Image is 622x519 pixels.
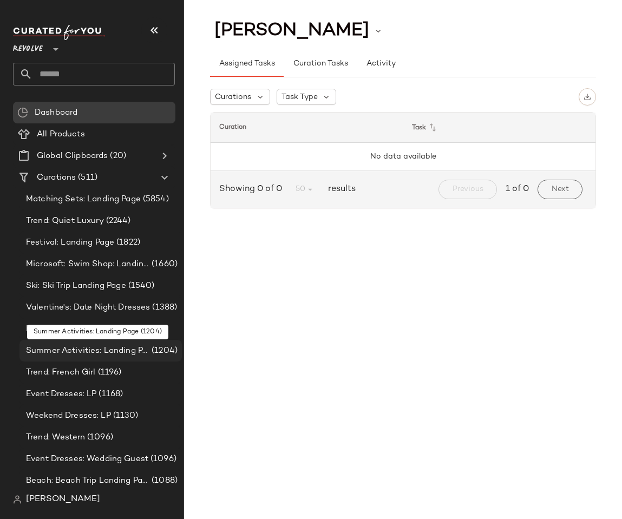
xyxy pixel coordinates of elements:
[108,150,126,162] span: (20)
[292,60,348,68] span: Curation Tasks
[148,453,176,465] span: (1096)
[324,183,356,196] span: results
[85,431,113,444] span: (1096)
[96,388,123,400] span: (1168)
[26,431,85,444] span: Trend: Western
[538,180,582,199] button: Next
[37,128,85,141] span: All Products
[37,172,76,184] span: Curations
[86,323,112,336] span: (1256)
[26,366,96,379] span: Trend: French Girl
[17,107,28,118] img: svg%3e
[26,410,111,422] span: Weekend Dresses: LP
[26,323,86,336] span: Best Sellers LP
[281,91,318,103] span: Task Type
[26,345,149,357] span: Summer Activities: Landing Page
[26,453,148,465] span: Event Dresses: Wedding Guest
[111,410,139,422] span: (1130)
[584,93,591,101] img: svg%3e
[13,37,43,56] span: Revolve
[150,301,177,314] span: (1388)
[37,150,108,162] span: Global Clipboards
[26,236,114,249] span: Festival: Landing Page
[26,493,100,506] span: [PERSON_NAME]
[114,236,140,249] span: (1822)
[96,366,122,379] span: (1196)
[141,193,169,206] span: (5854)
[104,215,131,227] span: (2244)
[76,172,97,184] span: (511)
[13,495,22,504] img: svg%3e
[26,215,104,227] span: Trend: Quiet Luxury
[26,301,150,314] span: Valentine's: Date Night Dresses
[149,345,178,357] span: (1204)
[215,91,251,103] span: Curations
[149,258,178,271] span: (1660)
[211,143,595,171] td: No data available
[126,280,155,292] span: (1540)
[149,475,178,487] span: (1088)
[26,193,141,206] span: Matching Sets: Landing Page
[366,60,396,68] span: Activity
[214,21,369,41] span: [PERSON_NAME]
[26,388,96,400] span: Event Dresses: LP
[219,60,275,68] span: Assigned Tasks
[13,25,105,40] img: cfy_white_logo.C9jOOHJF.svg
[35,107,77,119] span: Dashboard
[26,280,126,292] span: Ski: Ski Trip Landing Page
[219,183,286,196] span: Showing 0 of 0
[211,113,403,143] th: Curation
[26,475,149,487] span: Beach: Beach Trip Landing Page
[26,258,149,271] span: Microsoft: Swim Shop: Landing Page
[506,183,529,196] span: 1 of 0
[403,113,596,143] th: Task
[551,185,569,194] span: Next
